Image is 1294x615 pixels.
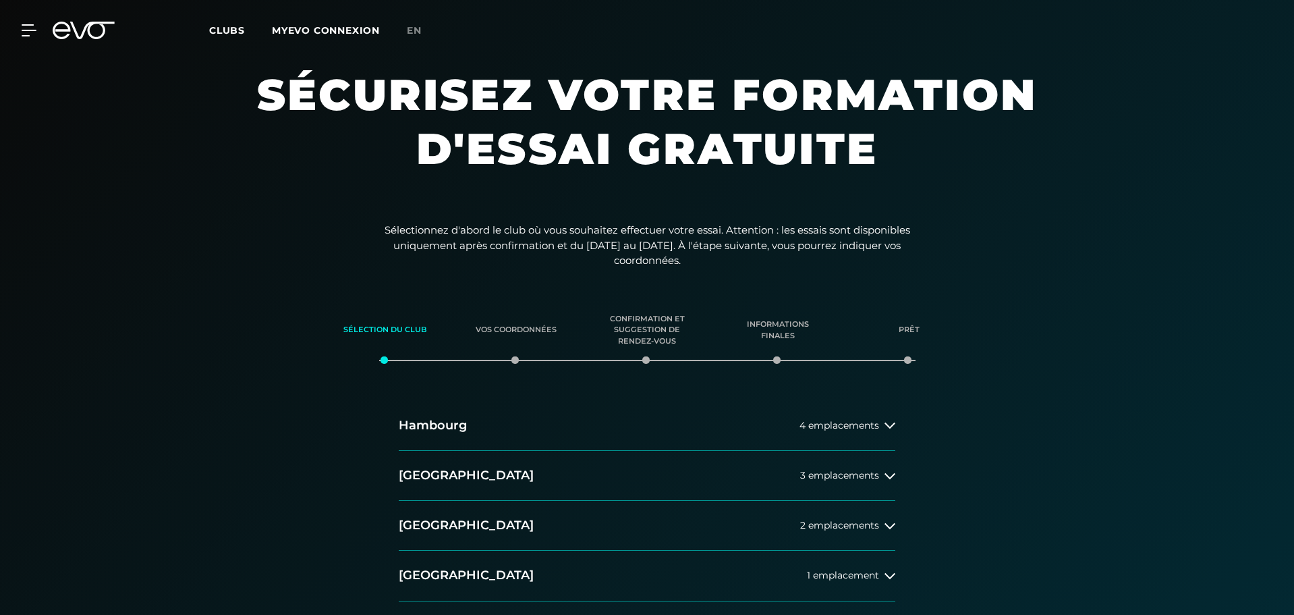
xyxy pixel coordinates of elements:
[799,419,806,431] font: 4
[800,469,806,481] font: 3
[343,325,427,334] font: Sélection du club
[808,519,879,531] font: emplacements
[272,24,380,36] a: MYEVO CONNEXION
[385,223,910,267] font: Sélectionnez d'abord le club où vous souhaitez effectuer votre essai. Attention : les essais sont...
[476,325,557,334] font: Vos coordonnées
[209,24,245,36] font: Clubs
[808,419,879,431] font: emplacements
[808,469,879,481] font: emplacements
[899,325,920,334] font: Prêt
[399,518,534,533] font: [GEOGRAPHIC_DATA]
[399,568,534,583] font: [GEOGRAPHIC_DATA]
[813,569,879,581] font: emplacement
[800,519,806,531] font: 2
[407,23,438,38] a: en
[399,401,895,451] button: Hambourg4 emplacements
[399,551,895,601] button: [GEOGRAPHIC_DATA]1 emplacement
[610,314,685,346] font: Confirmation et suggestion de rendez-vous
[407,24,422,36] font: en
[399,418,467,433] font: Hambourg
[399,501,895,551] button: [GEOGRAPHIC_DATA]2 emplacements
[399,451,895,501] button: [GEOGRAPHIC_DATA]3 emplacements
[209,24,272,36] a: Clubs
[257,68,1037,175] font: Sécurisez votre formation d'essai gratuite
[807,569,810,581] font: 1
[399,468,534,483] font: [GEOGRAPHIC_DATA]
[747,319,809,340] font: Informations finales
